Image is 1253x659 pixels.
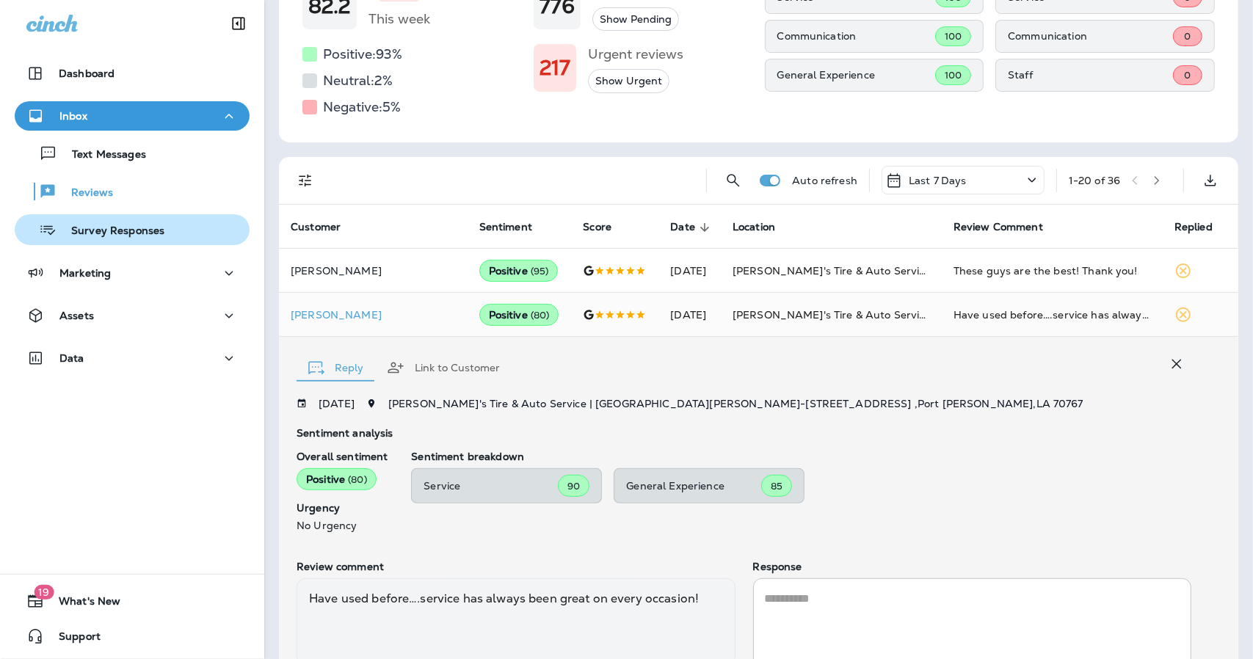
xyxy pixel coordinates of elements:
button: Show Urgent [588,69,669,93]
p: Sentiment breakdown [411,451,1191,462]
button: Inbox [15,101,250,131]
span: Location [733,221,794,234]
p: Data [59,352,84,364]
button: Survey Responses [15,214,250,245]
h5: Neutral: 2 % [323,69,393,92]
span: 90 [567,480,580,492]
p: [DATE] [319,398,355,409]
h1: 217 [540,56,570,80]
span: 0 [1184,30,1191,43]
div: Positive [297,468,377,490]
h5: Positive: 93 % [323,43,402,66]
span: 0 [1184,69,1191,81]
p: General Experience [626,480,761,492]
div: Have used before….service has always been great on every occasion! [954,307,1151,322]
span: Replied [1174,221,1232,234]
p: [PERSON_NAME] [291,265,456,277]
span: 100 [945,69,962,81]
div: 1 - 20 of 36 [1069,175,1120,186]
span: ( 95 ) [531,265,549,277]
p: Survey Responses [57,225,164,239]
span: [PERSON_NAME]'s Tire & Auto Service | [GEOGRAPHIC_DATA] [733,264,1054,277]
span: Sentiment [479,221,551,234]
p: [PERSON_NAME] [291,309,456,321]
span: Score [583,221,631,234]
button: Data [15,343,250,373]
span: Review Comment [954,221,1043,233]
p: Dashboard [59,68,115,79]
button: 19What's New [15,586,250,616]
p: Review comment [297,561,736,572]
span: Replied [1174,221,1213,233]
span: Customer [291,221,360,234]
h5: This week [368,7,430,31]
p: Reviews [57,186,113,200]
button: Reply [297,341,375,394]
div: Positive [479,304,559,326]
p: Inbox [59,110,87,122]
p: Last 7 Days [909,175,967,186]
p: Marketing [59,267,111,279]
td: [DATE] [658,293,721,337]
button: Collapse Sidebar [218,9,259,38]
p: Service [424,480,558,492]
h5: Negative: 5 % [323,95,401,119]
span: 100 [945,30,962,43]
span: Location [733,221,775,233]
h5: Urgent reviews [588,43,683,66]
span: What's New [44,595,120,613]
td: [DATE] [658,249,721,293]
button: Reviews [15,176,250,207]
p: Urgency [297,502,388,514]
p: General Experience [777,69,935,81]
button: Assets [15,301,250,330]
p: Communication [777,30,935,42]
span: ( 80 ) [531,309,550,321]
p: Assets [59,310,94,321]
span: Review Comment [954,221,1062,234]
span: 85 [771,480,782,492]
button: Search Reviews [719,166,748,195]
p: Communication [1008,30,1173,42]
p: Overall sentiment [297,451,388,462]
button: Export as CSV [1196,166,1225,195]
button: Filters [291,166,320,195]
p: Sentiment analysis [297,427,1191,439]
span: Sentiment [479,221,532,233]
span: [PERSON_NAME]'s Tire & Auto Service | [GEOGRAPHIC_DATA][PERSON_NAME] - [STREET_ADDRESS] , Port [P... [388,397,1083,410]
p: Response [753,561,1192,572]
div: Click to view Customer Drawer [291,309,456,321]
span: Support [44,630,101,648]
button: Link to Customer [375,341,512,394]
p: Auto refresh [792,175,857,186]
span: 19 [34,585,54,600]
div: Positive [479,260,559,282]
p: No Urgency [297,520,388,531]
span: ( 80 ) [348,473,367,486]
span: Customer [291,221,341,233]
span: Date [670,221,695,233]
span: Date [670,221,714,234]
button: Support [15,622,250,651]
button: Marketing [15,258,250,288]
button: Show Pending [592,7,679,32]
div: These guys are the best! Thank you! [954,263,1151,278]
span: [PERSON_NAME]'s Tire & Auto Service | [GEOGRAPHIC_DATA][PERSON_NAME] [733,308,1145,321]
button: Dashboard [15,59,250,88]
span: Score [583,221,611,233]
p: Text Messages [57,148,146,162]
p: Staff [1008,69,1173,81]
button: Text Messages [15,138,250,169]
